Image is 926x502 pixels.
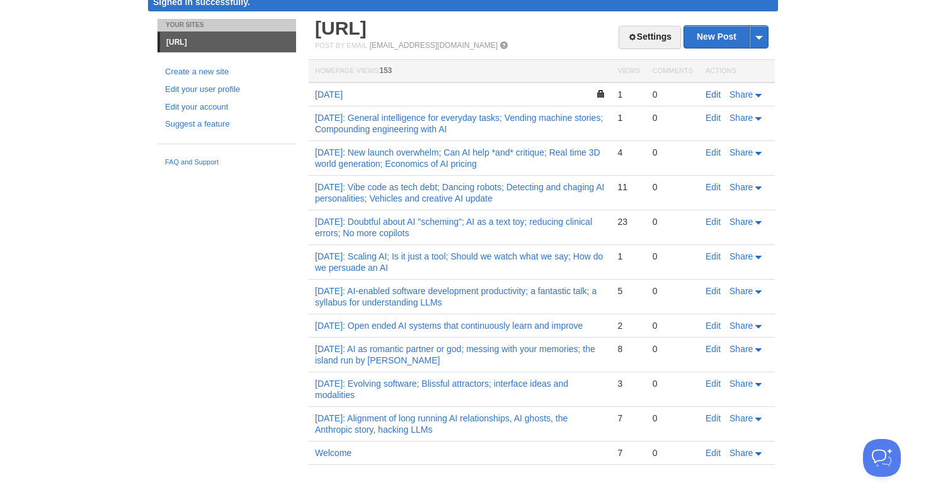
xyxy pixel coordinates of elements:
div: 0 [653,378,693,389]
a: [DATE]: Vibe code as tech debt; Dancing robots; Detecting and chaging AI personalities; Vehicles ... [315,182,604,203]
div: 0 [653,320,693,331]
div: 0 [653,251,693,262]
a: [URL] [315,18,367,38]
div: 2 [617,320,639,331]
a: Create a new site [165,66,289,79]
a: Edit [706,147,721,157]
a: Edit [706,286,721,296]
a: Welcome [315,448,352,458]
a: [DATE]: AI as romantic partner or god; messing with your memories; the island run by [PERSON_NAME] [315,344,595,365]
span: Share [729,448,753,458]
div: 1 [617,112,639,123]
a: Edit [706,251,721,261]
div: 0 [653,413,693,424]
a: Edit [706,321,721,331]
a: Edit your user profile [165,83,289,96]
div: 0 [653,447,693,459]
div: 0 [653,147,693,158]
a: Edit [706,413,721,423]
div: 23 [617,216,639,227]
a: [DATE]: Open ended AI systems that continuously learn and improve [315,321,583,331]
span: Share [729,217,753,227]
div: 11 [617,181,639,193]
a: [DATE]: Scaling AI; Is it just a tool; Should we watch what we say; How do we persuade an AI [315,251,603,273]
th: Comments [646,60,699,83]
div: 0 [653,343,693,355]
a: Suggest a feature [165,118,289,131]
div: 0 [653,181,693,193]
span: Share [729,413,753,423]
th: Views [611,60,646,83]
a: Edit [706,89,721,100]
a: [URL] [160,32,296,52]
span: Share [729,89,753,100]
div: 1 [617,89,639,100]
a: [DATE] [315,89,343,100]
div: 1 [617,251,639,262]
span: Share [729,379,753,389]
a: [DATE]: Evolving software; Blissful attractors; interface ideas and modalities [315,379,568,400]
a: FAQ and Support [165,157,289,168]
th: Homepage Views [309,60,611,83]
a: Settings [619,26,681,49]
a: [DATE]: AI-enabled software development productivity; a fantastic talk; a syllabus for understand... [315,286,597,307]
span: Share [729,147,753,157]
div: 7 [617,413,639,424]
div: 7 [617,447,639,459]
li: Your Sites [157,19,296,31]
a: [DATE]: Doubtful about AI "scheming"; AI as a text toy; reducing clinical errors; No more copilots [315,217,592,238]
span: Post by Email [315,42,367,49]
span: Share [729,321,753,331]
span: Share [729,251,753,261]
div: 8 [617,343,639,355]
a: Edit [706,182,721,192]
a: Edit [706,344,721,354]
div: 4 [617,147,639,158]
a: New Post [684,26,768,48]
a: [DATE]: Alignment of long running AI relationships, AI ghosts, the Anthropic story, hacking LLMs [315,413,568,435]
a: [DATE]: General intelligence for everyday tasks; Vending machine stories; Compounding engineering... [315,113,603,134]
span: 153 [379,66,392,75]
span: Share [729,344,753,354]
div: 0 [653,89,693,100]
div: 0 [653,216,693,227]
a: Edit [706,113,721,123]
a: Edit [706,379,721,389]
a: Edit [706,448,721,458]
a: Edit your account [165,101,289,114]
span: Share [729,182,753,192]
div: 0 [653,112,693,123]
div: 0 [653,285,693,297]
a: Edit [706,217,721,227]
span: Share [729,113,753,123]
iframe: Help Scout Beacon - Open [863,439,901,477]
a: [EMAIL_ADDRESS][DOMAIN_NAME] [370,41,498,50]
span: Share [729,286,753,296]
a: [DATE]: New launch overwhelm; Can AI help *and* critique; Real time 3D world generation; Economic... [315,147,600,169]
div: 3 [617,378,639,389]
div: 5 [617,285,639,297]
th: Actions [699,60,775,83]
